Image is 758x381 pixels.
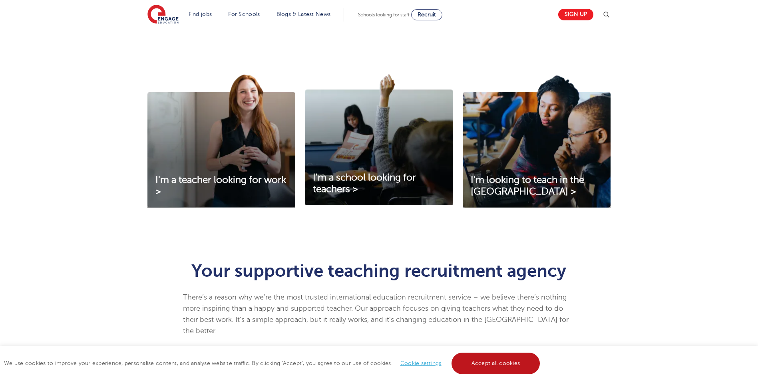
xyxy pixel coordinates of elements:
[471,175,584,197] span: I'm looking to teach in the [GEOGRAPHIC_DATA] >
[277,11,331,17] a: Blogs & Latest News
[147,5,179,25] img: Engage Education
[155,175,286,197] span: I'm a teacher looking for work >
[305,74,453,205] img: I'm a school looking for teachers
[189,11,212,17] a: Find jobs
[463,175,611,198] a: I'm looking to teach in the [GEOGRAPHIC_DATA] >
[183,293,569,335] span: There’s a reason why we’re the most trusted international education recruitment service – we beli...
[452,353,540,374] a: Accept all cookies
[558,9,593,20] a: Sign up
[411,9,442,20] a: Recruit
[313,172,416,194] span: I'm a school looking for teachers >
[463,74,611,208] img: I'm looking to teach in the UK
[183,262,575,280] h1: Your supportive teaching recruitment agency
[358,12,410,18] span: Schools looking for staff
[4,360,542,366] span: We use cookies to improve your experience, personalise content, and analyse website traffic. By c...
[147,175,295,198] a: I'm a teacher looking for work >
[418,12,436,18] span: Recruit
[228,11,260,17] a: For Schools
[400,360,442,366] a: Cookie settings
[147,74,295,208] img: I'm a teacher looking for work
[305,172,453,195] a: I'm a school looking for teachers >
